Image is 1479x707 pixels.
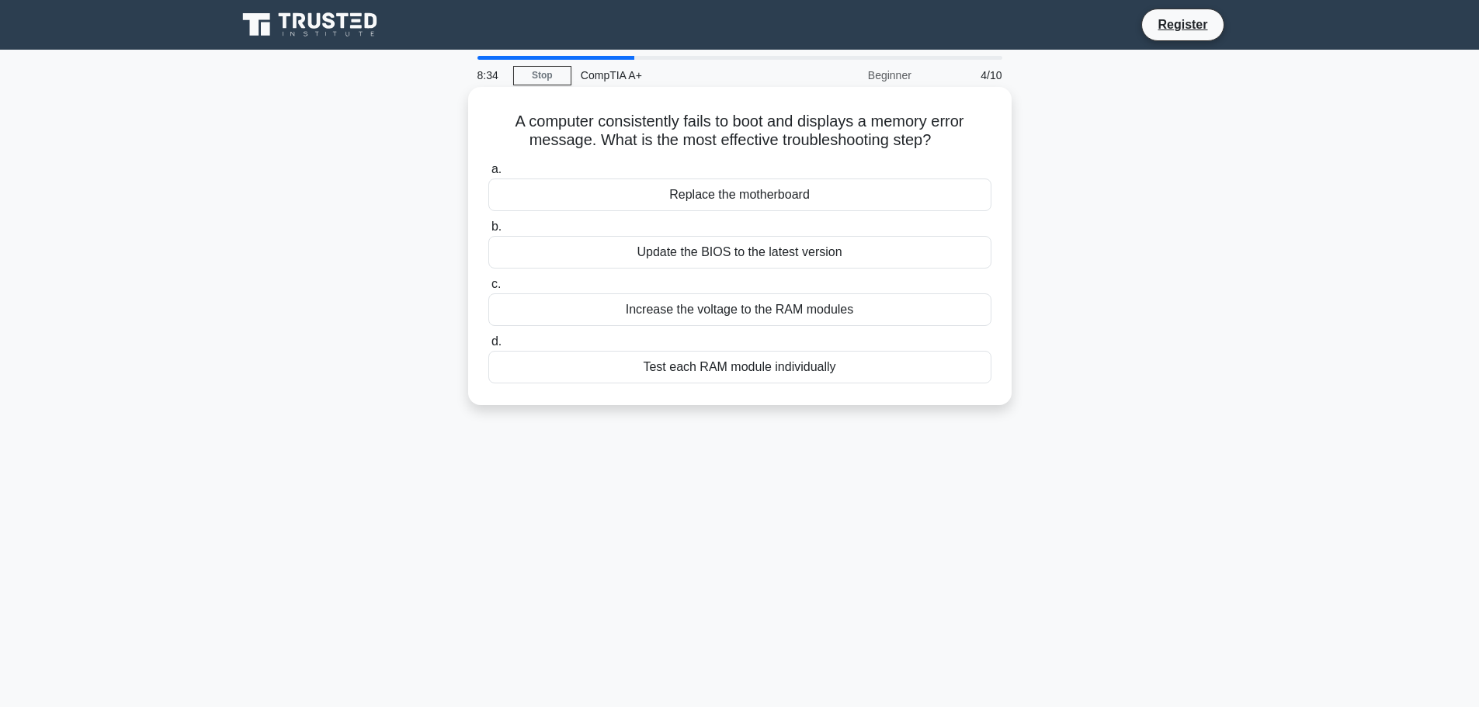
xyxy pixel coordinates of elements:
[1148,15,1217,34] a: Register
[491,162,502,175] span: a.
[491,277,501,290] span: c.
[785,60,921,91] div: Beginner
[468,60,513,91] div: 8:34
[488,178,991,211] div: Replace the motherboard
[487,112,993,151] h5: A computer consistently fails to boot and displays a memory error message. What is the most effec...
[488,236,991,269] div: Update the BIOS to the latest version
[488,293,991,326] div: Increase the voltage to the RAM modules
[491,220,502,233] span: b.
[921,60,1012,91] div: 4/10
[513,66,571,85] a: Stop
[491,334,502,348] span: d.
[488,351,991,383] div: Test each RAM module individually
[571,60,785,91] div: CompTIA A+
